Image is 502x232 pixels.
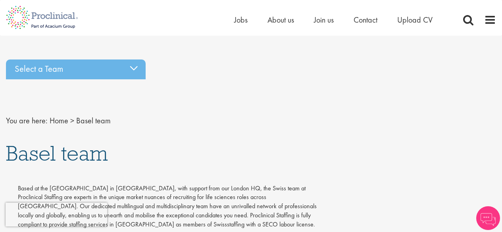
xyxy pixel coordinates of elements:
[267,15,294,25] a: About us
[6,140,108,167] span: Basel team
[397,15,433,25] a: Upload CV
[234,15,248,25] a: Jobs
[6,59,146,79] div: Select a Team
[476,206,500,230] img: Chatbot
[18,184,325,229] p: Based at the [GEOGRAPHIC_DATA] in [GEOGRAPHIC_DATA], with support from our London HQ, the Swiss t...
[6,115,48,126] span: You are here:
[50,115,68,126] a: breadcrumb link
[354,15,377,25] a: Contact
[6,203,107,226] iframe: reCAPTCHA
[314,15,334,25] a: Join us
[76,115,111,126] span: Basel team
[70,115,74,126] span: >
